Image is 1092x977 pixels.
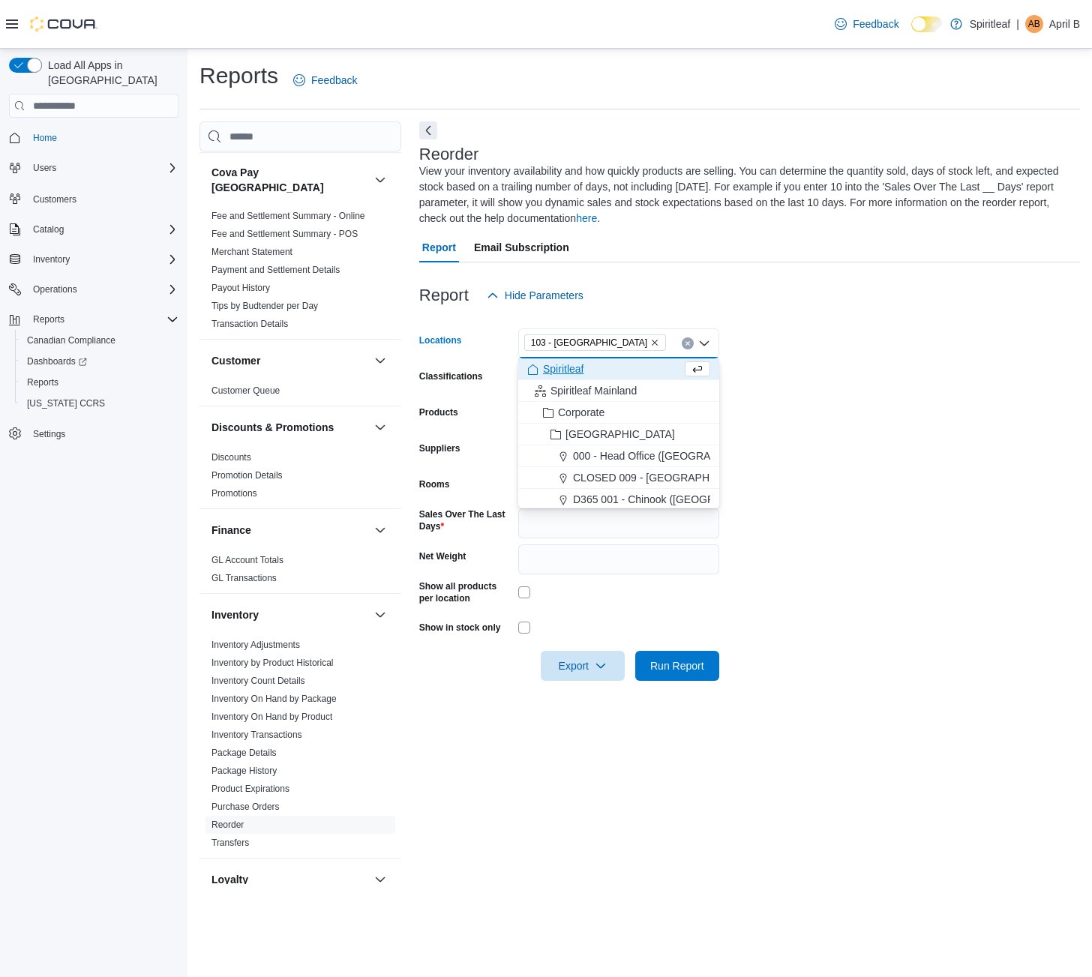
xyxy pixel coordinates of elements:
[211,283,270,293] a: Payout History
[211,784,289,794] a: Product Expirations
[371,521,389,539] button: Finance
[311,73,357,88] span: Feedback
[15,393,184,414] button: [US_STATE] CCRS
[3,127,184,148] button: Home
[474,232,569,262] span: Email Subscription
[573,448,774,463] span: 000 - Head Office ([GEOGRAPHIC_DATA])
[518,380,719,402] button: Spiritleaf Mainland
[518,445,719,467] button: 000 - Head Office ([GEOGRAPHIC_DATA])
[15,330,184,351] button: Canadian Compliance
[211,640,300,650] a: Inventory Adjustments
[211,488,257,499] a: Promotions
[422,232,456,262] span: Report
[698,337,710,349] button: Close list of options
[27,159,62,177] button: Users
[21,352,93,370] a: Dashboards
[211,712,332,722] a: Inventory On Hand by Product
[27,334,115,346] span: Canadian Compliance
[211,246,292,258] span: Merchant Statement
[576,212,597,224] a: here
[211,555,283,565] a: GL Account Totals
[27,280,83,298] button: Operations
[911,16,943,32] input: Dark Mode
[550,651,616,681] span: Export
[21,373,178,391] span: Reports
[211,319,288,329] a: Transaction Details
[211,783,289,795] span: Product Expirations
[33,283,77,295] span: Operations
[650,338,659,347] button: Remove 103 - Maple Ridge from selection in this group
[211,748,277,758] a: Package Details
[3,423,184,445] button: Settings
[911,32,912,33] span: Dark Mode
[211,711,332,723] span: Inventory On Hand by Product
[211,639,300,651] span: Inventory Adjustments
[211,264,340,276] span: Payment and Settlement Details
[518,424,719,445] button: [GEOGRAPHIC_DATA]
[33,313,64,325] span: Reports
[199,207,401,339] div: Cova Pay [GEOGRAPHIC_DATA]
[505,288,583,303] span: Hide Parameters
[211,523,368,538] button: Finance
[211,693,337,705] span: Inventory On Hand by Package
[27,220,178,238] span: Catalog
[518,489,719,511] button: D365 001 - Chinook ([GEOGRAPHIC_DATA])
[211,820,244,830] a: Reorder
[211,572,277,584] span: GL Transactions
[199,636,401,858] div: Inventory
[211,469,283,481] span: Promotion Details
[524,334,666,351] span: 103 - Maple Ridge
[15,351,184,372] a: Dashboards
[518,402,719,424] button: Corporate
[371,871,389,889] button: Loyalty
[371,418,389,436] button: Discounts & Promotions
[211,802,280,812] a: Purchase Orders
[21,331,121,349] a: Canadian Compliance
[9,121,178,484] nav: Complex example
[650,658,704,673] span: Run Report
[419,580,512,604] label: Show all products per location
[15,372,184,393] button: Reports
[541,651,625,681] button: Export
[33,193,76,205] span: Customers
[27,397,105,409] span: [US_STATE] CCRS
[419,334,462,346] label: Locations
[543,361,583,376] span: Spiritleaf
[21,394,178,412] span: Washington CCRS
[211,301,318,311] a: Tips by Budtender per Day
[27,250,76,268] button: Inventory
[199,382,401,406] div: Customer
[211,729,302,741] span: Inventory Transactions
[33,162,56,174] span: Users
[419,370,483,382] label: Classifications
[682,337,694,349] button: Clear input
[211,247,292,257] a: Merchant Statement
[211,523,251,538] h3: Finance
[211,353,260,368] h3: Customer
[211,165,368,195] h3: Cova Pay [GEOGRAPHIC_DATA]
[419,163,1072,226] div: View your inventory availability and how quickly products are selling. You can determine the quan...
[419,478,450,490] label: Rooms
[21,352,178,370] span: Dashboards
[419,286,469,304] h3: Report
[970,15,1010,33] p: Spiritleaf
[33,132,57,144] span: Home
[419,622,501,634] label: Show in stock only
[1025,15,1043,33] div: April B
[1028,15,1040,33] span: AB
[27,355,87,367] span: Dashboards
[518,358,719,380] button: Spiritleaf
[419,145,478,163] h3: Reorder
[419,121,437,139] button: Next
[211,420,334,435] h3: Discounts & Promotions
[27,129,63,147] a: Home
[27,376,58,388] span: Reports
[1016,15,1019,33] p: |
[211,765,277,777] span: Package History
[211,385,280,396] a: Customer Queue
[371,171,389,189] button: Cova Pay [GEOGRAPHIC_DATA]
[481,280,589,310] button: Hide Parameters
[211,229,358,239] a: Fee and Settlement Summary - POS
[211,452,251,463] a: Discounts
[211,607,259,622] h3: Inventory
